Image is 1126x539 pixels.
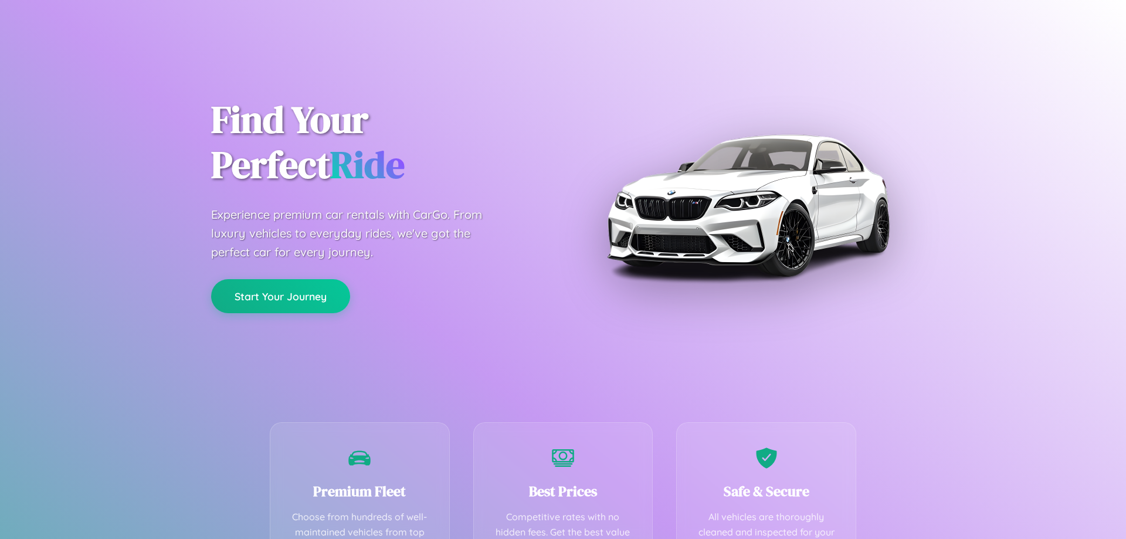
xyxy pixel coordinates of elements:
[330,139,405,190] span: Ride
[694,482,838,501] h3: Safe & Secure
[211,97,545,188] h1: Find Your Perfect
[211,279,350,313] button: Start Your Journey
[491,482,635,501] h3: Best Prices
[288,482,432,501] h3: Premium Fleet
[211,205,504,262] p: Experience premium car rentals with CarGo. From luxury vehicles to everyday rides, we've got the ...
[601,59,894,352] img: Premium BMW car rental vehicle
